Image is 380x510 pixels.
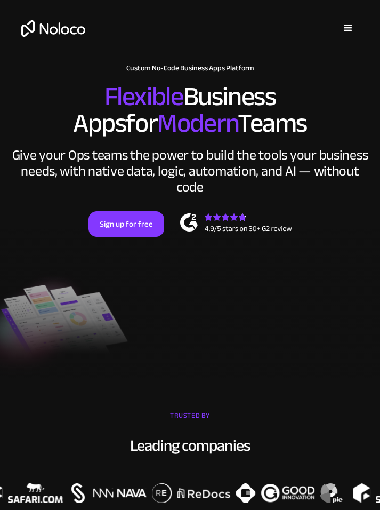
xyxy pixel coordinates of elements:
div: menu [332,12,364,44]
a: Sign up for free [88,211,164,237]
div: Give your Ops teams the power to build the tools your business needs, with native data, logic, au... [11,147,369,195]
a: home [16,20,85,37]
span: Modern [157,98,238,148]
h2: Business Apps for Teams [11,83,369,137]
span: Flexible [104,71,183,122]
